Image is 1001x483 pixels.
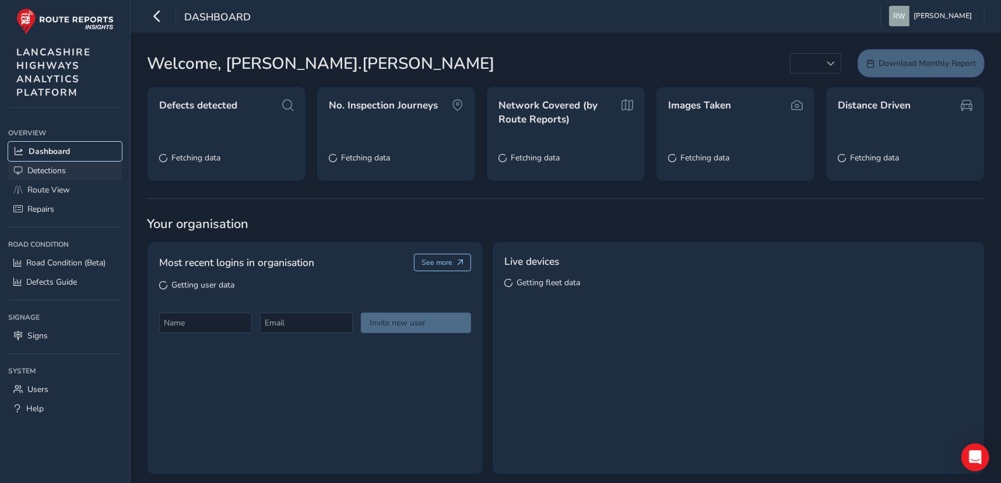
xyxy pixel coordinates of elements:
a: Signs [8,326,122,345]
span: Defects detected [159,99,237,113]
span: Fetching data [511,152,560,163]
span: Getting user data [171,279,234,290]
div: Overview [8,124,122,142]
span: Defects Guide [26,276,77,288]
a: Detections [8,161,122,180]
button: See more [414,254,472,271]
span: [PERSON_NAME] [914,6,972,26]
span: Live devices [504,254,559,269]
a: Road Condition (Beta) [8,253,122,272]
a: Users [8,380,122,399]
span: See more [422,258,452,267]
span: Distance Driven [838,99,911,113]
span: Dashboard [184,10,251,26]
span: Fetching data [680,152,729,163]
span: LANCASHIRE HIGHWAYS ANALYTICS PLATFORM [16,45,91,99]
span: Fetching data [850,152,899,163]
span: Repairs [27,204,54,215]
span: Your organisation [147,215,985,233]
span: Road Condition (Beta) [26,257,106,268]
span: Images Taken [668,99,731,113]
span: Network Covered (by Route Reports) [498,99,620,126]
span: Most recent logins in organisation [159,255,314,270]
div: System [8,362,122,380]
span: Fetching data [341,152,390,163]
a: Help [8,399,122,418]
span: Help [26,403,44,414]
button: [PERSON_NAME] [889,6,976,26]
span: Getting fleet data [517,277,580,288]
div: Open Intercom Messenger [961,443,989,471]
span: Dashboard [29,146,70,157]
a: Defects Guide [8,272,122,292]
input: Name [159,313,252,333]
span: Route View [27,184,70,195]
div: Road Condition [8,236,122,253]
a: Route View [8,180,122,199]
a: Dashboard [8,142,122,161]
img: rr logo [16,8,114,34]
span: Welcome, [PERSON_NAME].[PERSON_NAME] [147,51,494,76]
input: Email [260,313,353,333]
span: Fetching data [171,152,220,163]
a: Repairs [8,199,122,219]
img: diamond-layout [889,6,909,26]
div: Signage [8,309,122,326]
span: No. Inspection Journeys [329,99,438,113]
span: Detections [27,165,66,176]
span: Users [27,384,48,395]
span: Signs [27,330,48,341]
